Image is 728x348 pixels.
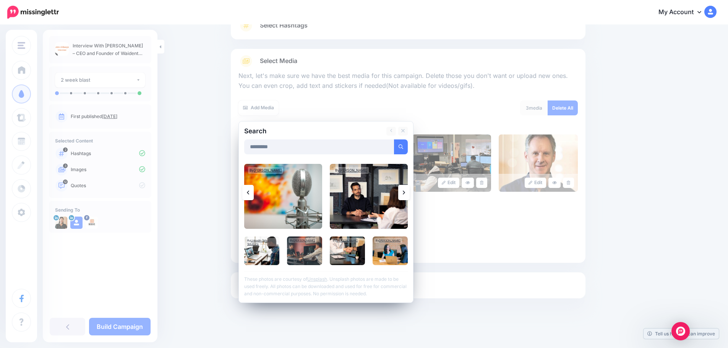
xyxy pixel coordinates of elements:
[61,76,136,84] div: 2 week blast
[307,276,327,282] a: Unsplash
[644,329,719,339] a: Tell us how we can improve
[339,168,367,172] a: [PERSON_NAME]
[293,239,315,242] a: [PERSON_NAME]
[336,239,358,242] a: [PERSON_NAME]
[289,238,316,243] div: By
[70,217,83,229] img: user_default_image.png
[260,20,308,31] span: Select Hashtags
[71,150,145,157] p: Hashtags
[331,238,359,243] div: By
[238,71,578,91] p: Next, let's make sure we have the best media for this campaign. Delete those you don't want or up...
[525,178,546,188] a: Edit
[102,113,117,119] a: [DATE]
[374,238,402,243] div: By
[248,167,283,174] div: By
[238,19,578,39] a: Select Hashtags
[438,178,460,188] a: Edit
[55,217,67,229] img: 1711643990416-73181.png
[238,100,279,115] a: Add Media
[71,113,145,120] p: First published
[63,163,68,168] span: 3
[330,164,408,229] img: interview job
[71,166,145,173] p: Images
[55,73,145,87] button: 2 week blast
[526,105,529,111] span: 3
[651,3,717,22] a: My Account
[254,168,282,172] a: [PERSON_NAME]
[499,134,578,192] img: 2b1c46751db2dcf3c4e9d079707164ed_large.jpg
[244,128,266,134] h2: Search
[244,271,408,297] p: These photos are courtesy of . Unsplash photos are made to be used freely. All photos can be down...
[73,42,145,57] p: Interview With [PERSON_NAME] – CEO and Founder of Waident Technology Solutions
[55,207,145,213] h4: Sending To
[334,167,369,174] div: By
[412,134,491,192] img: cda208c3a0293d6512b61d041811330d_large.jpg
[7,6,59,19] img: Missinglettr
[55,42,69,56] img: 921167fdaf341f854bb918e4ffe78e61_thumb.jpg
[520,100,548,115] div: media
[238,67,578,257] div: Select Media
[71,182,145,189] p: Quotes
[55,138,145,144] h4: Selected Content
[244,236,279,265] img: A salesperson working in an office on a virtual call
[238,55,578,67] a: Select Media
[18,42,25,49] img: menu.png
[246,238,279,246] div: By
[671,322,690,340] div: Open Intercom Messenger
[63,180,68,184] span: 12
[86,217,98,229] img: 302433672_10159081232133196_4068783852582258592_n-bsa122643.jpg
[330,236,365,265] img: interview job
[260,56,297,66] span: Select Media
[287,236,322,265] img: podcast meetins’
[379,239,400,242] a: [PERSON_NAME]
[548,100,578,115] a: Delete All
[247,239,269,246] a: LinkedIn Sales Solutions
[63,147,68,152] span: 2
